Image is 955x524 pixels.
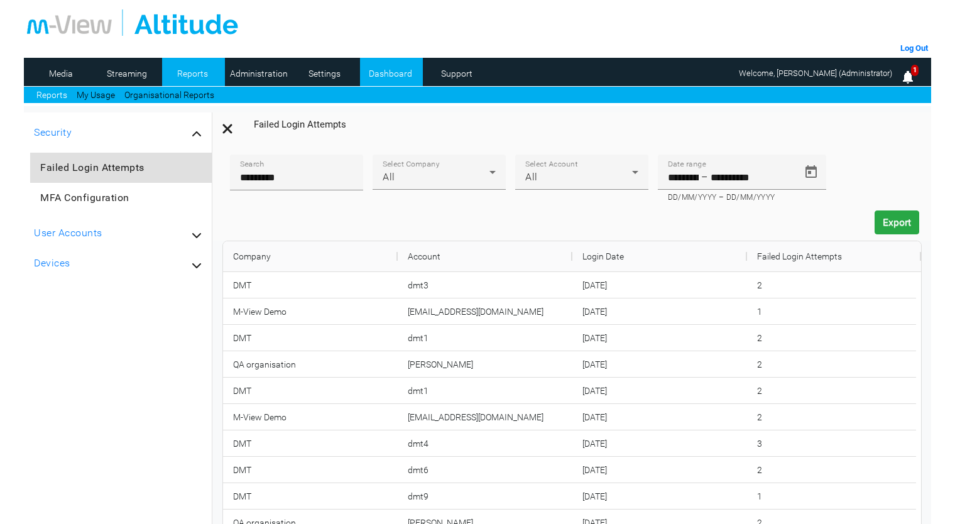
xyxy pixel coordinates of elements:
span: Account [408,251,440,261]
div: dmt9 [398,483,572,509]
button: Open calendar [796,157,826,187]
div: DMT [223,430,398,456]
a: Failed Login Attempts [30,153,212,183]
div: dmt1 [398,378,572,403]
span: All [383,171,395,183]
div: [DATE] [572,378,747,403]
div: DMT [223,457,398,483]
div: [DATE] [572,457,747,483]
div: dmt1 [398,325,572,351]
a: Settings [294,64,355,83]
div: DMT [223,378,398,403]
a: MFA Configuration [30,183,212,213]
div: [EMAIL_ADDRESS][DOMAIN_NAME] [398,298,572,324]
a: Support [426,64,487,83]
div: [DATE] [572,272,747,298]
mat-hint: DD/MM/YYYY – DD/MM/YYYY [668,190,775,204]
a: Security [34,125,72,140]
span: Login Date [582,251,624,261]
div: 1 [747,298,921,324]
div: [DATE] [572,404,747,430]
span: Company [233,251,271,261]
div: dmt4 [398,430,572,456]
div: [DATE] [572,351,747,377]
div: 2 [747,272,921,298]
span: Failed Login Attempts [757,251,842,261]
a: Log Out [900,43,928,53]
a: Dashboard [360,64,421,83]
a: Organisational Reports [124,89,214,102]
img: bell25.png [900,70,915,85]
mat-label: Date range [668,160,706,168]
div: DMT [223,483,398,509]
div: 2 [747,325,921,351]
div: [DATE] [572,430,747,456]
div: [DATE] [572,483,747,509]
mat-label: Search [240,160,264,168]
mat-label: Select Account [525,160,577,168]
div: 1 [747,483,921,509]
mat-label: Select Company [383,160,440,168]
div: 2 [747,351,921,377]
button: Export [875,210,919,234]
div: M-View Demo [223,298,398,324]
div: 3 [747,430,921,456]
div: DMT [223,272,398,298]
div: 2 [747,404,921,430]
div: dmt3 [398,272,572,298]
span: 1 [911,65,919,77]
a: Media [30,64,91,83]
h2: Failed Login Attempts [254,119,346,130]
div: [EMAIL_ADDRESS][DOMAIN_NAME] [398,404,572,430]
a: Reports [36,89,67,102]
span: Failed Login Attempts [40,161,145,173]
span: All [525,171,538,183]
a: Reports [162,64,223,83]
a: My Usage [77,89,115,102]
div: 2 [747,378,921,403]
div: dmt6 [398,457,572,483]
span: Welcome, [PERSON_NAME] (Administrator) [739,68,892,78]
div: QA organisation [223,351,398,377]
div: M-View Demo [223,404,398,430]
div: [DATE] [572,325,747,351]
a: Devices [34,256,70,271]
div: 2 [747,457,921,483]
a: Streaming [96,64,157,83]
div: [PERSON_NAME] [398,351,572,377]
a: User Accounts [34,226,102,241]
span: MFA Configuration [40,192,129,204]
a: Administration [228,64,289,83]
span: – [701,170,708,185]
div: DMT [223,325,398,351]
div: [DATE] [572,298,747,324]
